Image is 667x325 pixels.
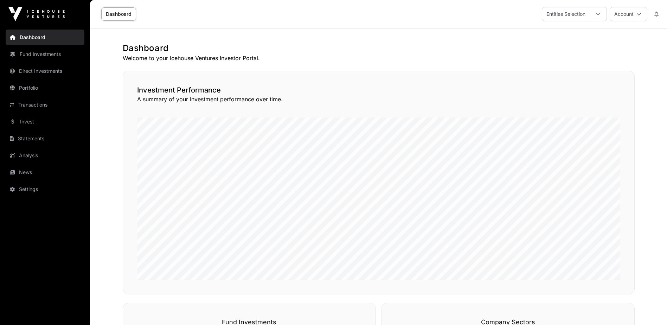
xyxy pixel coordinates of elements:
a: Fund Investments [6,46,84,62]
a: Transactions [6,97,84,113]
button: Account [610,7,647,21]
div: Entities Selection [542,7,590,21]
a: Settings [6,181,84,197]
a: Statements [6,131,84,146]
a: Dashboard [101,7,136,21]
a: Portfolio [6,80,84,96]
a: News [6,165,84,180]
h2: Investment Performance [137,85,620,95]
a: Analysis [6,148,84,163]
p: A summary of your investment performance over time. [137,95,620,103]
img: Icehouse Ventures Logo [8,7,65,21]
p: Welcome to your Icehouse Ventures Investor Portal. [123,54,635,62]
a: Direct Investments [6,63,84,79]
a: Dashboard [6,30,84,45]
h1: Dashboard [123,43,635,54]
iframe: Chat Widget [632,291,667,325]
a: Invest [6,114,84,129]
